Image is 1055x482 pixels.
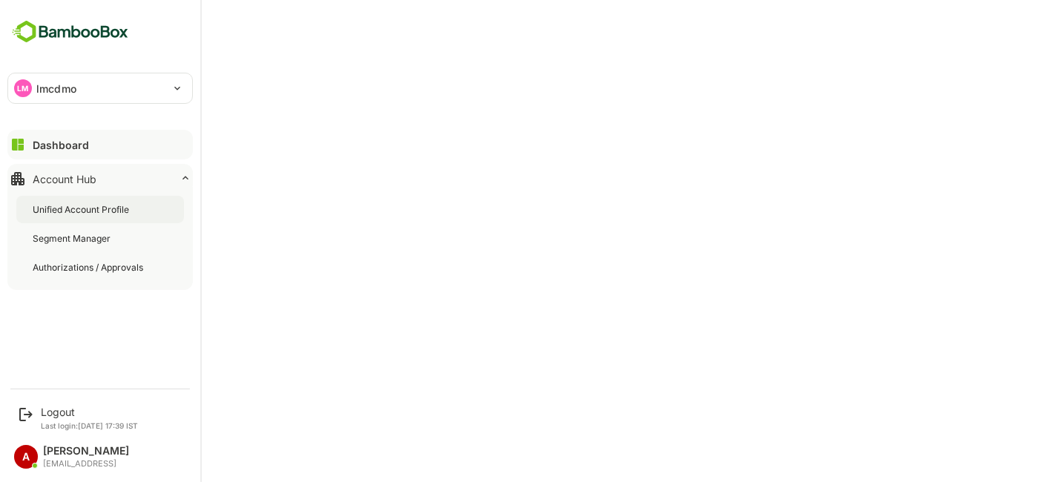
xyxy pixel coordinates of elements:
p: lmcdmo [36,81,76,96]
div: LMlmcdmo [8,73,192,103]
div: Account Hub [33,173,96,185]
button: Account Hub [7,164,193,194]
div: [PERSON_NAME] [43,445,129,458]
button: Dashboard [7,130,193,159]
div: LM [14,79,32,97]
div: A [14,445,38,469]
div: Unified Account Profile [33,203,132,216]
img: BambooboxFullLogoMark.5f36c76dfaba33ec1ec1367b70bb1252.svg [7,18,133,46]
div: Logout [41,406,138,418]
div: Authorizations / Approvals [33,261,146,274]
div: Dashboard [33,139,89,151]
div: [EMAIL_ADDRESS] [43,459,129,469]
div: Segment Manager [33,232,114,245]
p: Last login: [DATE] 17:39 IST [41,421,138,430]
